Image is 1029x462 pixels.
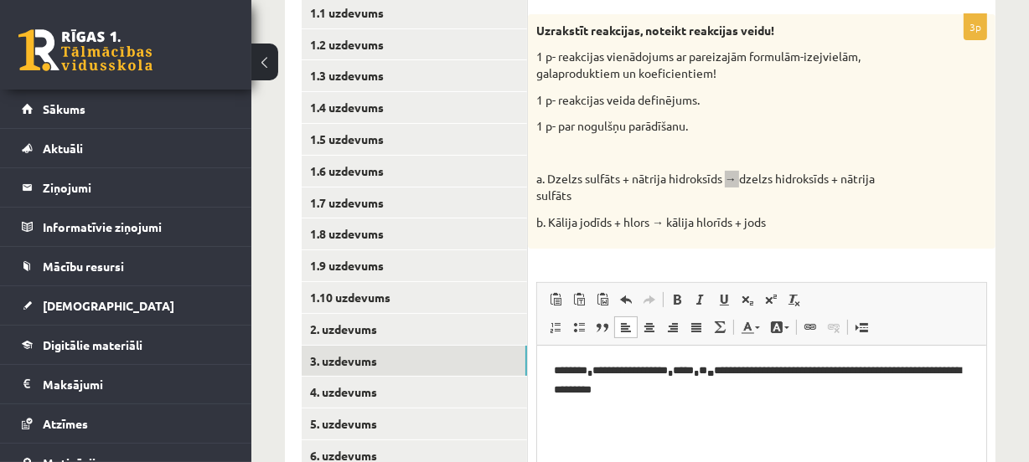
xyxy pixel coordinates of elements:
a: Slīpraksts (vadīšanas taustiņš+I) [689,289,712,311]
a: Izlīdzināt pa kreisi [614,316,638,338]
a: 2. uzdevums [302,314,527,345]
a: Atkārtot (vadīšanas taustiņš+Y) [638,289,661,311]
a: 1.8 uzdevums [302,218,527,249]
a: Atcelt (vadīšanas taustiņš+Z) [614,289,638,311]
a: Noņemt stilus [783,289,806,311]
span: Atzīmes [43,416,88,431]
a: Ievietot/noņemt numurētu sarakstu [544,316,567,338]
a: Atzīmes [22,404,230,443]
a: Aktuāli [22,129,230,167]
a: Sākums [22,90,230,128]
a: Ievietot lapas pārtraukumu drukai [850,316,873,338]
a: Ievietot no Worda [591,289,614,311]
a: Saite (vadīšanas taustiņš+K) [799,316,822,338]
a: 4. uzdevums [302,377,527,408]
a: Ievietot/noņemt sarakstu ar aizzīmēm [567,316,591,338]
a: Atsaistīt [822,316,845,338]
a: 1.10 uzdevums [302,282,527,313]
legend: Informatīvie ziņojumi [43,208,230,246]
span: Sākums [43,101,85,116]
a: Digitālie materiāli [22,326,230,364]
p: 1 p- par nogulšņu parādīšanu. [536,118,903,135]
a: 1.6 uzdevums [302,156,527,187]
a: 1.3 uzdevums [302,60,527,91]
a: Math [708,316,732,338]
p: 1 p- reakcijas veida definējums. [536,92,903,109]
a: Ielīmēt (vadīšanas taustiņš+V) [544,289,567,311]
a: 1.2 uzdevums [302,29,527,60]
a: 1.9 uzdevums [302,250,527,281]
a: 1.7 uzdevums [302,187,527,218]
a: 3. uzdevums [302,346,527,377]
a: Pasvītrojums (vadīšanas taustiņš+U) [712,289,736,311]
span: [DEMOGRAPHIC_DATA] [43,298,174,313]
legend: Ziņojumi [43,168,230,207]
a: Mācību resursi [22,247,230,285]
span: Mācību resursi [43,259,124,274]
p: 3p [964,13,987,40]
a: Ievietot kā vienkāršu tekstu (vadīšanas taustiņš+pārslēgšanas taustiņš+V) [567,289,591,311]
a: Maksājumi [22,365,230,403]
a: Informatīvie ziņojumi [22,208,230,246]
a: 1.5 uzdevums [302,124,527,155]
a: 1.4 uzdevums [302,92,527,123]
strong: Uzrakstīt reakcijas, noteikt reakcijas veidu! [536,23,774,38]
legend: Maksājumi [43,365,230,403]
a: Ziņojumi [22,168,230,207]
a: Izlīdzināt pa labi [661,316,685,338]
a: Rīgas 1. Tālmācības vidusskola [18,29,153,71]
p: b. Kālija jodīds + hlors → kālija hlorīds + jods [536,214,903,231]
span: Digitālie materiāli [43,337,142,352]
p: 1 p- reakcijas vienādojums ar pareizajām formulām-izejvielām, galaproduktiem un koeficientiem! [536,49,903,81]
a: Bloka citāts [591,316,614,338]
a: 5. uzdevums [302,408,527,439]
a: Apakšraksts [736,289,759,311]
a: Izlīdzināt malas [685,316,708,338]
a: Fona krāsa [765,316,794,338]
a: [DEMOGRAPHIC_DATA] [22,286,230,325]
span: Aktuāli [43,141,83,156]
a: Centrēti [638,316,661,338]
a: Augšraksts [759,289,783,311]
p: a. Dzelzs sulfāts + nātrija hidroksīds → dzelzs hidroksīds + nātrija sulfāts [536,171,903,203]
a: Treknraksts (vadīšanas taustiņš+B) [665,289,689,311]
a: Teksta krāsa [736,316,765,338]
